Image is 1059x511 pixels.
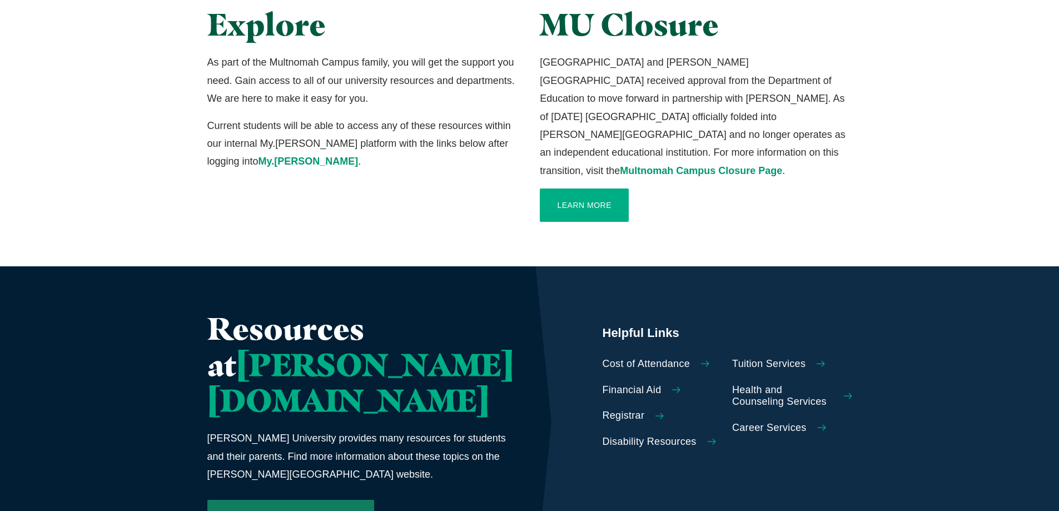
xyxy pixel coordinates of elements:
span: Registrar [603,410,645,422]
span: Disability Resources [603,436,697,448]
h2: Explore [207,7,519,42]
a: Health and Counseling Services [732,384,852,408]
span: Tuition Services [732,358,806,370]
span: [PERSON_NAME][DOMAIN_NAME] [207,345,514,419]
span: Health and Counseling Services [732,384,833,408]
a: Financial Aid [603,384,723,396]
h2: Resources at [207,311,514,418]
a: Career Services [732,422,852,434]
a: Tuition Services [732,358,852,370]
h2: MU Closure [540,7,852,42]
h5: Helpful Links [603,325,852,341]
span: Career Services [732,422,807,434]
span: Cost of Attendance [603,358,690,370]
a: Multnomah Campus Closure Page [620,165,782,176]
a: Learn More [540,188,629,222]
a: Disability Resources [603,436,723,448]
p: As part of the Multnomah Campus family, you will get the support you need. Gain access to all of ... [207,53,519,107]
span: Financial Aid [603,384,662,396]
p: Current students will be able to access any of these resources within our internal My.[PERSON_NAM... [207,117,519,171]
a: Registrar [603,410,723,422]
a: Cost of Attendance [603,358,723,370]
p: [GEOGRAPHIC_DATA] and [PERSON_NAME][GEOGRAPHIC_DATA] received approval from the Department of Edu... [540,53,852,180]
p: [PERSON_NAME] University provides many resources for students and their parents. Find more inform... [207,429,514,483]
a: My.[PERSON_NAME] [258,156,359,167]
